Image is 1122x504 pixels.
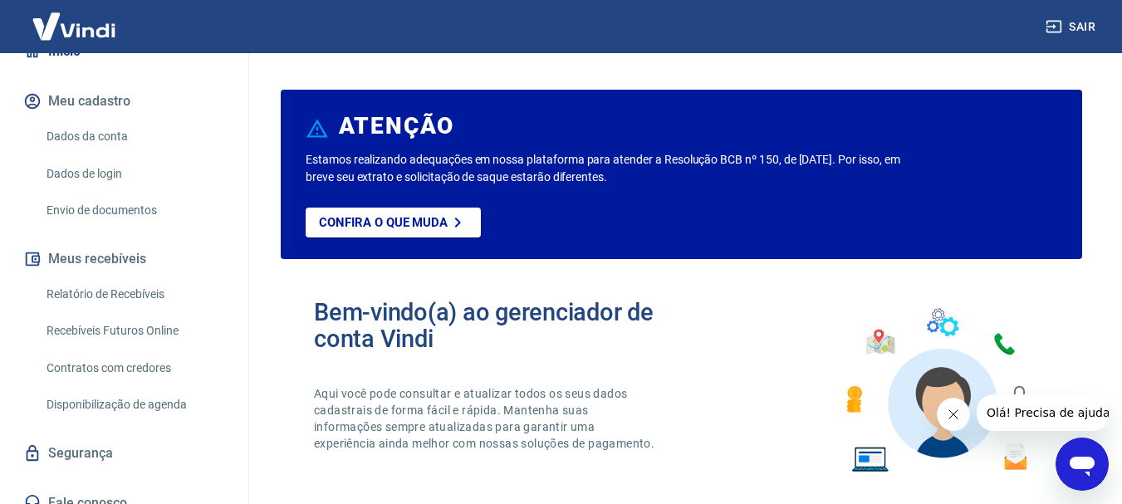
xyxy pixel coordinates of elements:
a: Envio de documentos [40,193,228,228]
a: Recebíveis Futuros Online [40,314,228,348]
a: Dados da conta [40,120,228,154]
iframe: Mensagem da empresa [977,394,1109,431]
a: Relatório de Recebíveis [40,277,228,311]
iframe: Fechar mensagem [937,398,970,431]
a: Dados de login [40,157,228,191]
p: Estamos realizando adequações em nossa plataforma para atender a Resolução BCB nº 150, de [DATE].... [306,151,907,186]
button: Meu cadastro [20,83,228,120]
button: Meus recebíveis [20,241,228,277]
p: Confira o que muda [319,215,448,230]
h6: ATENÇÃO [339,118,454,135]
p: Aqui você pode consultar e atualizar todos os seus dados cadastrais de forma fácil e rápida. Mant... [314,385,658,452]
img: Vindi [20,1,128,51]
button: Sair [1042,12,1102,42]
a: Confira o que muda [306,208,481,237]
span: Olá! Precisa de ajuda? [10,12,140,25]
iframe: Botão para abrir a janela de mensagens [1056,438,1109,491]
a: Contratos com credores [40,351,228,385]
img: Imagem de um avatar masculino com diversos icones exemplificando as funcionalidades do gerenciado... [831,299,1049,482]
a: Segurança [20,435,228,472]
a: Disponibilização de agenda [40,388,228,422]
h2: Bem-vindo(a) ao gerenciador de conta Vindi [314,299,682,352]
